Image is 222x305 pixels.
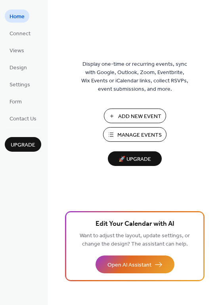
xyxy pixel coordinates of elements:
[5,61,32,74] a: Design
[5,78,35,91] a: Settings
[5,112,41,125] a: Contact Us
[10,81,30,89] span: Settings
[11,141,35,149] span: Upgrade
[103,127,166,142] button: Manage Events
[80,231,190,250] span: Want to adjust the layout, update settings, or change the design? The assistant can help.
[118,112,161,121] span: Add New Event
[5,27,35,40] a: Connect
[5,10,29,23] a: Home
[5,95,27,108] a: Form
[96,255,174,273] button: Open AI Assistant
[10,47,24,55] span: Views
[10,98,22,106] span: Form
[5,44,29,57] a: Views
[108,151,162,166] button: 🚀 Upgrade
[10,30,31,38] span: Connect
[5,137,41,152] button: Upgrade
[96,219,174,230] span: Edit Your Calendar with AI
[107,261,151,269] span: Open AI Assistant
[117,131,162,139] span: Manage Events
[81,60,188,93] span: Display one-time or recurring events, sync with Google, Outlook, Zoom, Eventbrite, Wix Events or ...
[10,13,25,21] span: Home
[10,64,27,72] span: Design
[10,115,36,123] span: Contact Us
[113,154,157,165] span: 🚀 Upgrade
[104,109,166,123] button: Add New Event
